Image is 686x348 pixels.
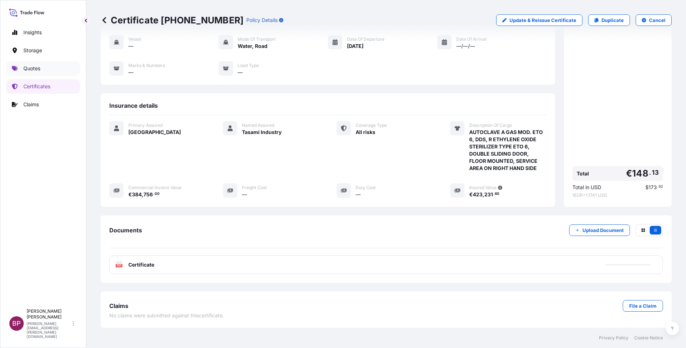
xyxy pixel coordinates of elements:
[109,227,142,234] span: Documents
[582,227,624,234] p: Upload Document
[238,69,243,76] span: —
[649,170,651,175] span: .
[128,129,181,136] span: [GEOGRAPHIC_DATA]
[634,335,663,341] a: Cookie Notice
[27,308,71,320] p: [PERSON_NAME] [PERSON_NAME]
[588,14,630,26] a: Duplicate
[246,17,278,24] p: Policy Details
[238,43,267,50] span: Water, Road
[143,192,153,197] span: 756
[109,312,224,319] span: No claims were submitted against this certificate .
[629,302,657,309] p: File a Claim
[356,185,376,191] span: Duty Cost
[23,47,42,54] p: Storage
[649,185,657,190] span: 173
[356,191,361,198] span: —
[109,302,128,309] span: Claims
[599,335,628,341] a: Privacy Policy
[569,224,630,236] button: Upload Document
[23,101,39,108] p: Claims
[632,169,648,178] span: 148
[242,185,267,191] span: Freight Cost
[142,192,143,197] span: ,
[469,122,512,128] span: Description Of Cargo
[347,43,363,50] span: [DATE]
[117,264,122,267] text: PDF
[6,79,80,94] a: Certificates
[6,43,80,58] a: Storage
[602,17,624,24] p: Duplicate
[636,14,672,26] button: Cancel
[484,192,493,197] span: 231
[128,185,182,191] span: Commercial Invoice Value
[128,43,133,50] span: —
[6,97,80,112] a: Claims
[153,193,154,195] span: .
[469,129,546,172] span: AUTOCLAVE A GAS MOD. ETO 6, DDS, R ETHYLENE OXIDE STERILIZER TYPE ETO 6, DOUBLE SLIDING DOOR, FLO...
[128,63,165,68] span: Marks & Numbers
[483,192,484,197] span: ,
[469,192,473,197] span: €
[128,261,154,268] span: Certificate
[155,193,160,195] span: 00
[128,69,133,76] span: —
[456,43,475,50] span: —/—/—
[6,61,80,76] a: Quotes
[242,191,247,198] span: —
[577,170,589,177] span: Total
[356,129,375,136] span: All risks
[572,184,601,191] span: Total in USD
[242,129,282,136] span: Tasami Industry
[27,321,71,339] p: [PERSON_NAME][EMAIL_ADDRESS][PERSON_NAME][DOMAIN_NAME]
[493,193,494,195] span: .
[626,169,632,178] span: €
[623,300,663,312] a: File a Claim
[652,170,659,175] span: 13
[132,192,142,197] span: 384
[6,25,80,40] a: Insights
[128,122,163,128] span: Primary Assured
[473,192,483,197] span: 423
[509,17,576,24] p: Update & Reissue Certificate
[238,63,259,68] span: Load Type
[12,320,21,327] span: BP
[649,17,666,24] p: Cancel
[469,185,497,191] span: Insured Value
[356,122,387,128] span: Coverage Type
[657,186,658,188] span: .
[495,193,499,195] span: 60
[496,14,582,26] a: Update & Reissue Certificate
[645,185,649,190] span: $
[242,122,274,128] span: Named Assured
[23,65,40,72] p: Quotes
[659,186,663,188] span: 92
[23,29,42,36] p: Insights
[128,192,132,197] span: €
[109,102,158,109] span: Insurance details
[101,14,243,26] p: Certificate [PHONE_NUMBER]
[23,83,50,90] p: Certificates
[572,192,663,198] span: 1 EUR = 1.1741 USD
